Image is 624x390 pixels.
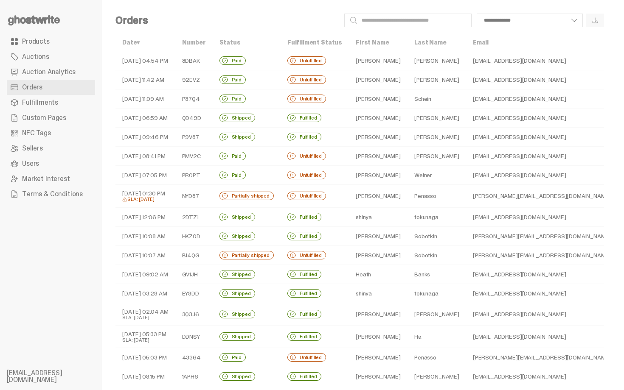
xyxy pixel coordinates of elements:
a: Terms & Conditions [7,187,95,202]
span: Orders [22,84,42,91]
td: P37Q4 [175,89,213,109]
span: Users [22,160,39,167]
div: Paid [219,95,246,103]
div: Paid [219,353,246,362]
div: Shipped [219,270,255,279]
td: [EMAIL_ADDRESS][DOMAIN_NAME] [466,166,618,185]
span: Sellers [22,145,43,152]
td: QD49D [175,109,213,128]
div: SLA: [DATE] [122,315,169,320]
td: [DATE] 03:28 AM [115,284,175,303]
td: [DATE] 10:07 AM [115,245,175,265]
td: [PERSON_NAME] [349,245,408,265]
td: [DATE] 05:03 PM [115,348,175,367]
td: [EMAIL_ADDRESS][DOMAIN_NAME] [466,51,618,70]
div: SLA: [DATE] [122,197,169,202]
td: [PERSON_NAME] [349,109,408,128]
div: Shipped [219,372,255,381]
td: Schein [408,89,466,109]
div: Fulfilled [287,133,321,141]
td: B14QG [175,245,213,265]
td: [DATE] 11:09 AM [115,89,175,109]
td: 92EVZ [175,70,213,89]
td: [EMAIL_ADDRESS][DOMAIN_NAME] [466,325,618,348]
div: Paid [219,152,246,160]
div: Fulfilled [287,372,321,381]
td: shinya [349,284,408,303]
li: [EMAIL_ADDRESS][DOMAIN_NAME] [7,370,109,383]
td: [EMAIL_ADDRESS][DOMAIN_NAME] [466,147,618,166]
td: [DATE] 08:41 PM [115,147,175,166]
div: Partially shipped [219,251,274,259]
div: Unfulfilled [287,56,326,65]
a: NFC Tags [7,125,95,141]
div: Fulfilled [287,114,321,122]
div: Shipped [219,310,255,318]
td: [EMAIL_ADDRESS][DOMAIN_NAME] [466,265,618,284]
div: Shipped [219,332,255,341]
th: Status [213,34,281,51]
div: Fulfilled [287,213,321,221]
td: Ha [408,325,466,348]
td: [DATE] 07:05 PM [115,166,175,185]
td: 1APH6 [175,367,213,386]
td: [PERSON_NAME][EMAIL_ADDRESS][DOMAIN_NAME] [466,185,618,208]
td: [PERSON_NAME] [349,166,408,185]
span: ▾ [137,39,140,46]
a: Products [7,34,95,49]
div: Unfulfilled [287,192,326,200]
td: PMV2C [175,147,213,166]
td: [DATE] 11:42 AM [115,70,175,89]
td: [PERSON_NAME] [349,89,408,109]
div: Unfulfilled [287,152,326,160]
td: [PERSON_NAME] [349,303,408,325]
th: Email [466,34,618,51]
a: Fulfillments [7,95,95,110]
td: Banks [408,265,466,284]
div: Unfulfilled [287,75,326,84]
div: Fulfilled [287,289,321,298]
td: [PERSON_NAME] [349,367,408,386]
td: [PERSON_NAME][EMAIL_ADDRESS][DOMAIN_NAME] [466,245,618,265]
td: [PERSON_NAME] [408,51,466,70]
td: [DATE] 06:59 AM [115,109,175,128]
a: Custom Pages [7,110,95,125]
td: Penasso [408,348,466,367]
td: EY8DD [175,284,213,303]
div: Shipped [219,232,255,240]
td: 3Q3J6 [175,303,213,325]
td: [PERSON_NAME][EMAIL_ADDRESS][DOMAIN_NAME] [466,348,618,367]
a: Users [7,156,95,171]
td: NYD87 [175,185,213,208]
td: [PERSON_NAME] [408,70,466,89]
td: [EMAIL_ADDRESS][DOMAIN_NAME] [466,128,618,147]
div: SLA: [DATE] [122,337,169,343]
div: Unfulfilled [287,171,326,179]
td: [PERSON_NAME] [349,325,408,348]
td: [DATE] 10:08 AM [115,226,175,245]
td: [PERSON_NAME][EMAIL_ADDRESS][DOMAIN_NAME] [466,226,618,245]
td: tokunaga [408,207,466,226]
td: PR0PT [175,166,213,185]
div: Unfulfilled [287,95,326,103]
td: [DATE] 01:30 PM [115,185,175,208]
div: Partially shipped [219,192,274,200]
td: [PERSON_NAME] [349,185,408,208]
div: Fulfilled [287,332,321,341]
td: Heath [349,265,408,284]
div: Shipped [219,289,255,298]
td: GV1JH [175,265,213,284]
td: HKZ0D [175,226,213,245]
th: First Name [349,34,408,51]
h4: Orders [115,15,148,25]
td: [PERSON_NAME] [349,51,408,70]
a: Auctions [7,49,95,64]
td: 8DBAK [175,51,213,70]
a: Market Interest [7,171,95,187]
div: Shipped [219,133,255,141]
td: [DATE] 04:54 PM [115,51,175,70]
td: [PERSON_NAME] [408,128,466,147]
span: Custom Pages [22,114,66,121]
td: shinya [349,207,408,226]
td: 2DTZ1 [175,207,213,226]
